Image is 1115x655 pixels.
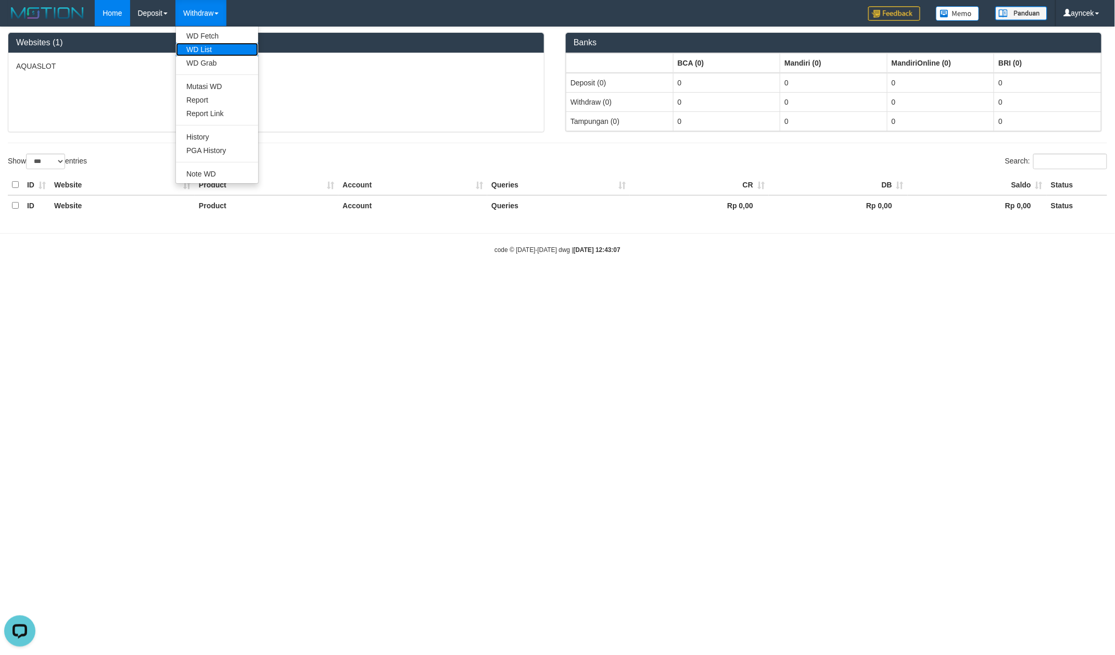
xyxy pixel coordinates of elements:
[26,154,65,169] select: Showentries
[994,53,1101,73] th: Group: activate to sort column ascending
[1033,154,1107,169] input: Search:
[16,61,536,71] p: AQUASLOT
[23,195,50,216] th: ID
[50,195,195,216] th: Website
[566,92,674,111] td: Withdraw (0)
[566,53,674,73] th: Group: activate to sort column ascending
[868,6,920,21] img: Feedback.jpg
[673,92,780,111] td: 0
[566,111,674,131] td: Tampungan (0)
[176,93,258,107] a: Report
[908,175,1047,195] th: Saldo
[338,175,487,195] th: Account
[176,43,258,56] a: WD List
[1047,175,1107,195] th: Status
[574,246,620,254] strong: [DATE] 12:43:07
[8,5,87,21] img: MOTION_logo.png
[338,195,487,216] th: Account
[176,144,258,157] a: PGA History
[176,56,258,70] a: WD Grab
[995,6,1047,20] img: panduan.png
[195,195,338,216] th: Product
[23,175,50,195] th: ID
[176,29,258,43] a: WD Fetch
[16,38,536,47] h3: Websites (1)
[8,154,87,169] label: Show entries
[780,111,888,131] td: 0
[176,167,258,181] a: Note WD
[1005,154,1107,169] label: Search:
[176,80,258,93] a: Mutasi WD
[994,92,1101,111] td: 0
[566,73,674,93] td: Deposit (0)
[195,175,338,195] th: Product
[176,107,258,120] a: Report Link
[1047,195,1107,216] th: Status
[630,195,769,216] th: Rp 0,00
[887,53,994,73] th: Group: activate to sort column ascending
[769,175,908,195] th: DB
[630,175,769,195] th: CR
[673,53,780,73] th: Group: activate to sort column ascending
[994,111,1101,131] td: 0
[887,73,994,93] td: 0
[769,195,908,216] th: Rp 0,00
[780,53,888,73] th: Group: activate to sort column ascending
[994,73,1101,93] td: 0
[4,4,35,35] button: Open LiveChat chat widget
[673,73,780,93] td: 0
[574,38,1094,47] h3: Banks
[887,92,994,111] td: 0
[780,92,888,111] td: 0
[908,195,1047,216] th: Rp 0,00
[780,73,888,93] td: 0
[887,111,994,131] td: 0
[50,175,195,195] th: Website
[176,130,258,144] a: History
[936,6,980,21] img: Button%20Memo.svg
[487,195,630,216] th: Queries
[495,246,620,254] small: code © [DATE]-[DATE] dwg |
[673,111,780,131] td: 0
[487,175,630,195] th: Queries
